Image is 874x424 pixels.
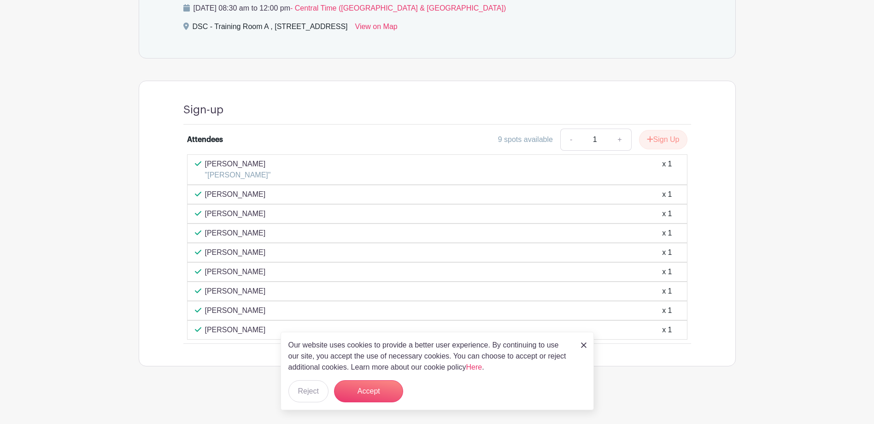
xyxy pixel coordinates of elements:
span: - Central Time ([GEOGRAPHIC_DATA] & [GEOGRAPHIC_DATA]) [290,4,506,12]
div: x 1 [662,247,672,258]
div: x 1 [662,159,672,181]
a: View on Map [355,21,398,36]
p: [PERSON_NAME] [205,228,266,239]
div: Attendees [187,134,223,145]
p: [PERSON_NAME] [205,189,266,200]
div: x 1 [662,228,672,239]
p: [PERSON_NAME] [205,159,271,170]
div: 9 spots available [498,134,553,145]
p: [PERSON_NAME] [205,266,266,277]
h4: Sign-up [183,103,223,117]
a: Here [466,363,482,371]
div: x 1 [662,305,672,316]
div: x 1 [662,189,672,200]
div: x 1 [662,266,672,277]
button: Sign Up [639,130,687,149]
p: "[PERSON_NAME]" [205,170,271,181]
div: DSC - Training Room A , [STREET_ADDRESS] [193,21,348,36]
p: [PERSON_NAME] [205,208,266,219]
p: [PERSON_NAME] [205,286,266,297]
div: x 1 [662,286,672,297]
button: Reject [288,380,328,402]
p: [PERSON_NAME] [205,305,266,316]
div: x 1 [662,324,672,336]
button: Accept [334,380,403,402]
p: [PERSON_NAME] [205,324,266,336]
p: [DATE] 08:30 am to 12:00 pm [183,3,691,14]
div: x 1 [662,208,672,219]
a: - [560,129,581,151]
a: + [608,129,631,151]
p: Our website uses cookies to provide a better user experience. By continuing to use our site, you ... [288,340,571,373]
p: [PERSON_NAME] [205,247,266,258]
img: close_button-5f87c8562297e5c2d7936805f587ecaba9071eb48480494691a3f1689db116b3.svg [581,342,587,348]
